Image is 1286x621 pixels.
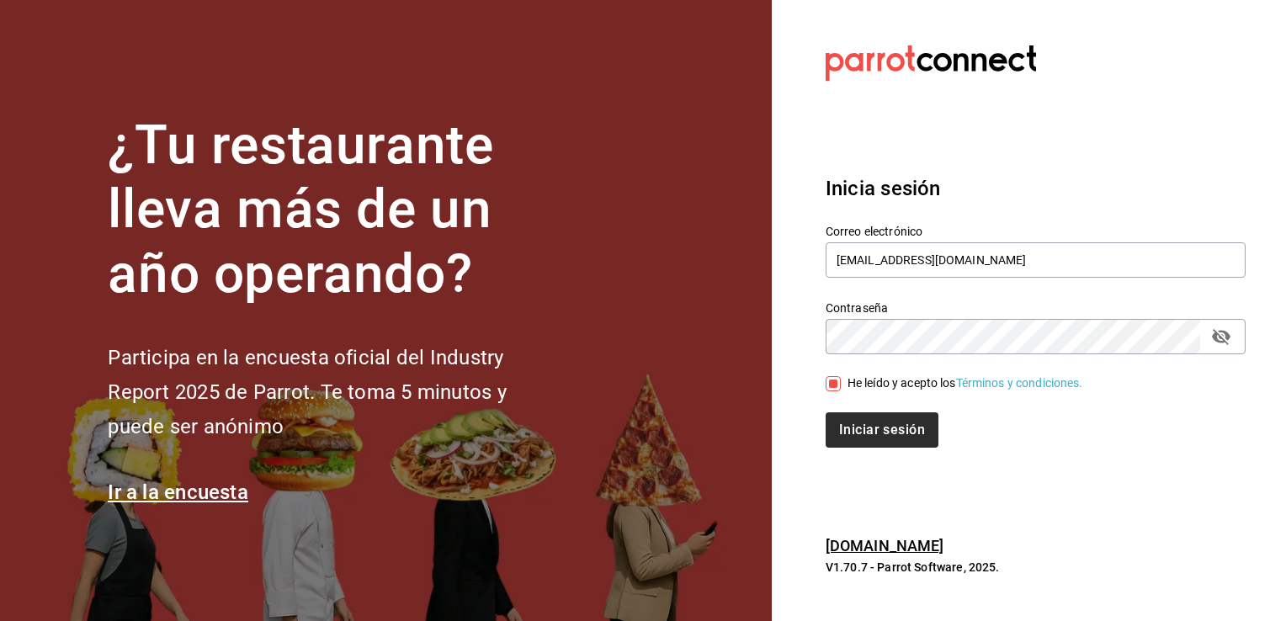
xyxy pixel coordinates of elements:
[848,374,1083,392] div: He leído y acepto los
[826,537,944,555] a: [DOMAIN_NAME]
[1207,322,1236,351] button: passwordField
[108,341,562,443] h2: Participa en la encuesta oficial del Industry Report 2025 de Parrot. Te toma 5 minutos y puede se...
[826,412,938,448] button: Iniciar sesión
[956,376,1083,390] a: Términos y condiciones.
[826,301,1246,313] label: Contraseña
[826,242,1246,278] input: Ingresa tu correo electrónico
[108,114,562,307] h1: ¿Tu restaurante lleva más de un año operando?
[108,480,248,504] a: Ir a la encuesta
[826,225,1246,236] label: Correo electrónico
[826,173,1246,204] h3: Inicia sesión
[826,559,1246,576] p: V1.70.7 - Parrot Software, 2025.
